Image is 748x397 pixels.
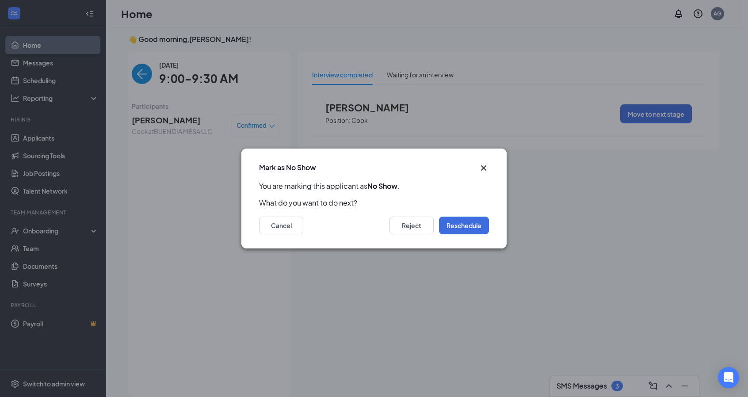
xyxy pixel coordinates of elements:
[259,181,489,191] p: You are marking this applicant as .
[478,163,489,173] button: Close
[259,198,489,208] p: What do you want to do next?
[478,163,489,173] svg: Cross
[439,217,489,234] button: Reschedule
[259,217,303,234] button: Cancel
[259,163,316,172] h3: Mark as No Show
[367,181,397,191] b: No Show
[718,367,739,388] div: Open Intercom Messenger
[389,217,434,234] button: Reject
